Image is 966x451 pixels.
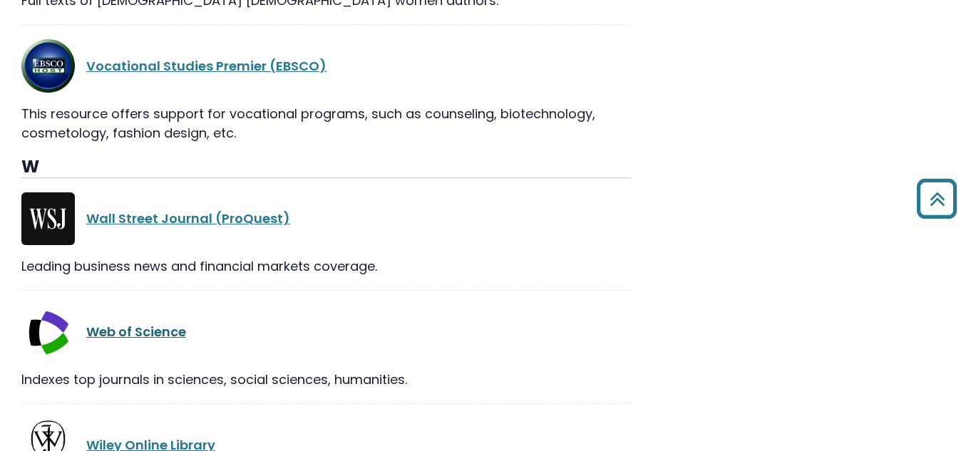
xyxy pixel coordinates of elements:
[21,157,631,178] h3: W
[21,256,631,276] div: Leading business news and financial markets coverage.
[86,323,186,341] a: Web of Science
[21,104,631,142] div: This resource offers support for vocational programs, such as counseling, biotechnology, cosmetol...
[86,209,290,227] a: Wall Street Journal (ProQuest)
[21,370,631,389] div: Indexes top journals in sciences, social sciences, humanities.
[911,185,962,212] a: Back to Top
[86,57,327,75] a: Vocational Studies Premier (EBSCO)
